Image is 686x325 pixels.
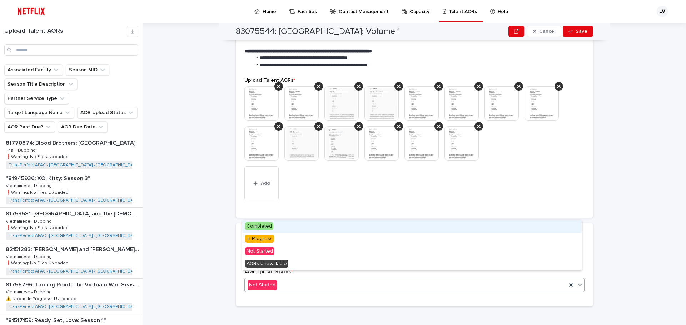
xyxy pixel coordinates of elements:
[4,27,127,35] h1: Upload Talent AORs
[242,220,582,233] div: Completed
[4,64,63,76] button: Associated Facility
[6,224,70,230] p: ❗️Warning: No Files Uploaded
[9,233,139,238] a: TransPerfect APAC - [GEOGRAPHIC_DATA] - [GEOGRAPHIC_DATA]
[6,259,70,266] p: ❗️Warning: No Files Uploaded
[244,269,293,274] span: AOR Upload Status
[6,189,70,195] p: ❗️Warning: No Files Uploaded
[6,316,108,324] p: "81517159: Ready, Set, Love: Season 1"
[6,280,141,288] p: 81756796: Turning Point: The Vietnam War: Season 1
[236,26,400,37] h2: 83075544: [GEOGRAPHIC_DATA]: Volume 1
[6,153,70,159] p: ❗️Warning: No Files Uploaded
[657,6,668,17] div: LV
[6,147,37,153] p: Thai - Dubbing
[6,218,53,224] p: Vietnamese - Dubbing
[9,163,139,168] a: TransPerfect APAC - [GEOGRAPHIC_DATA] - [GEOGRAPHIC_DATA]
[242,258,582,270] div: AORs Unavailable
[576,29,587,34] span: Save
[245,247,274,255] span: Not Started
[245,260,288,268] span: AORs Unavailable
[14,4,48,19] img: ifQbXi3ZQGMSEF7WDB7W
[539,29,555,34] span: Cancel
[242,245,582,258] div: Not Started
[242,233,582,245] div: In Progress
[245,235,274,243] span: In Progress
[58,121,108,133] button: AOR Due Date
[6,288,53,295] p: Vietnamese - Dubbing
[245,222,273,230] span: Completed
[6,245,141,253] p: 82151283: [PERSON_NAME] and [PERSON_NAME] Merry Giftmas
[563,26,593,37] button: Save
[4,93,69,104] button: Partner Service Type
[6,182,53,188] p: Vietnamese - Dubbing
[9,269,139,274] a: TransPerfect APAC - [GEOGRAPHIC_DATA] - [GEOGRAPHIC_DATA]
[4,107,74,118] button: Target Language Name
[6,138,137,147] p: 81770874: Blood Brothers: [GEOGRAPHIC_DATA]
[4,78,78,90] button: Season Title Description
[244,78,295,83] span: Upload Talent AORs
[261,181,270,186] span: Add
[6,174,92,182] p: "81945936: XO, Kitty: Season 3"
[6,253,53,259] p: Vietnamese - Dubbing
[66,64,109,76] button: Season MID
[6,209,141,217] p: 81759581: Berlin and the Lady with an Ermine: Limited Series
[248,280,277,290] div: Not Started
[9,304,139,309] a: TransPerfect APAC - [GEOGRAPHIC_DATA] - [GEOGRAPHIC_DATA]
[527,26,561,37] button: Cancel
[6,295,78,301] p: ⚠️ Upload In Progress: 1 Uploaded
[244,166,279,200] button: Add
[9,198,139,203] a: TransPerfect APAC - [GEOGRAPHIC_DATA] - [GEOGRAPHIC_DATA]
[4,121,55,133] button: AOR Past Due?
[4,44,138,56] input: Search
[77,107,138,118] button: AOR Upload Status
